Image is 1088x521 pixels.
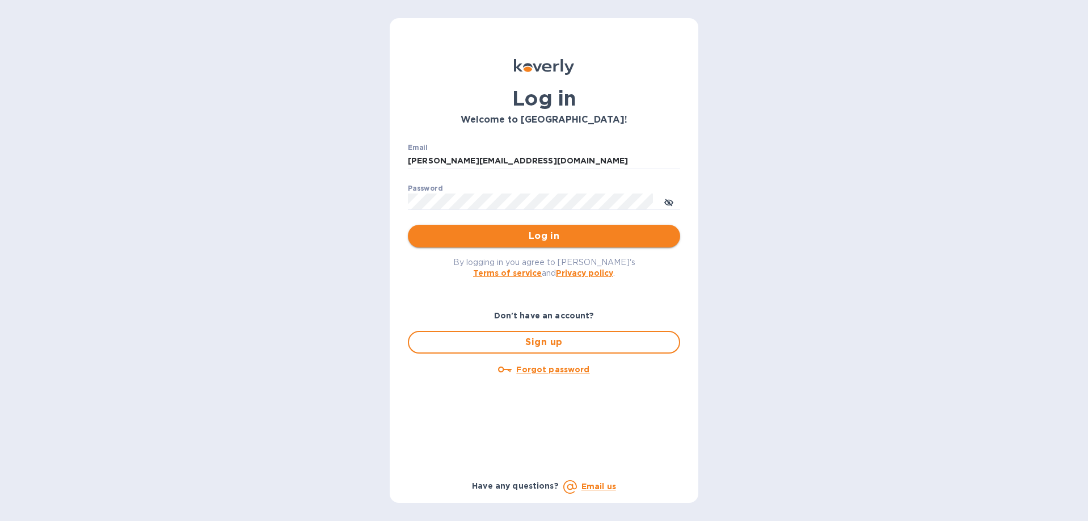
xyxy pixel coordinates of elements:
[657,190,680,213] button: toggle password visibility
[408,115,680,125] h3: Welcome to [GEOGRAPHIC_DATA]!
[453,258,635,278] span: By logging in you agree to [PERSON_NAME]'s and .
[516,365,589,374] u: Forgot password
[408,144,428,151] label: Email
[494,311,594,320] b: Don't have an account?
[408,225,680,247] button: Log in
[408,153,680,170] input: Enter email address
[472,481,559,490] b: Have any questions?
[514,59,574,75] img: Koverly
[408,86,680,110] h1: Log in
[408,331,680,354] button: Sign up
[418,335,670,349] span: Sign up
[417,229,671,243] span: Log in
[408,185,442,192] label: Password
[556,268,613,278] a: Privacy policy
[581,482,616,491] a: Email us
[473,268,542,278] a: Terms of service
